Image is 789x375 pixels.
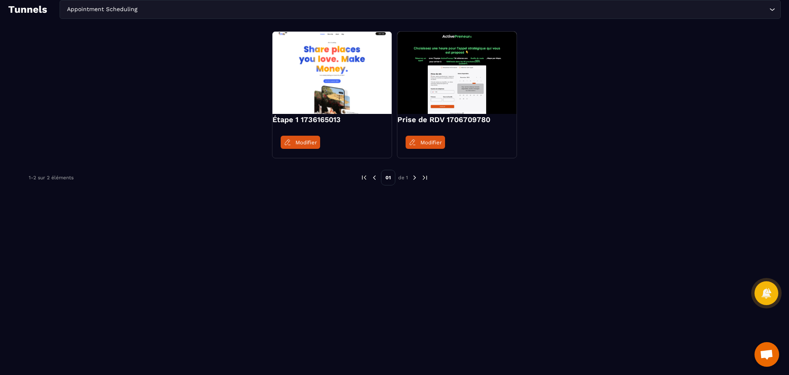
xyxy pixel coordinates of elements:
h2: Tunnels [8,1,47,18]
img: next [411,174,418,181]
img: prev [371,174,378,181]
input: Search for option [139,5,767,14]
h4: Étape 1 1736165013 [272,114,392,125]
img: next [421,174,429,181]
a: Modifier [406,136,445,149]
img: image [397,32,517,114]
span: Appointment Scheduling [65,5,139,14]
p: 1-2 sur 2 éléments [29,175,74,181]
div: Mở cuộc trò chuyện [754,342,779,367]
span: Modifier [420,139,442,146]
span: Modifier [295,139,317,146]
p: de 1 [398,174,408,181]
p: 01 [381,170,395,185]
img: image [272,32,392,114]
img: prev [360,174,368,181]
h4: Prise de RDV 1706709780 [397,114,517,125]
a: Modifier [281,136,320,149]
